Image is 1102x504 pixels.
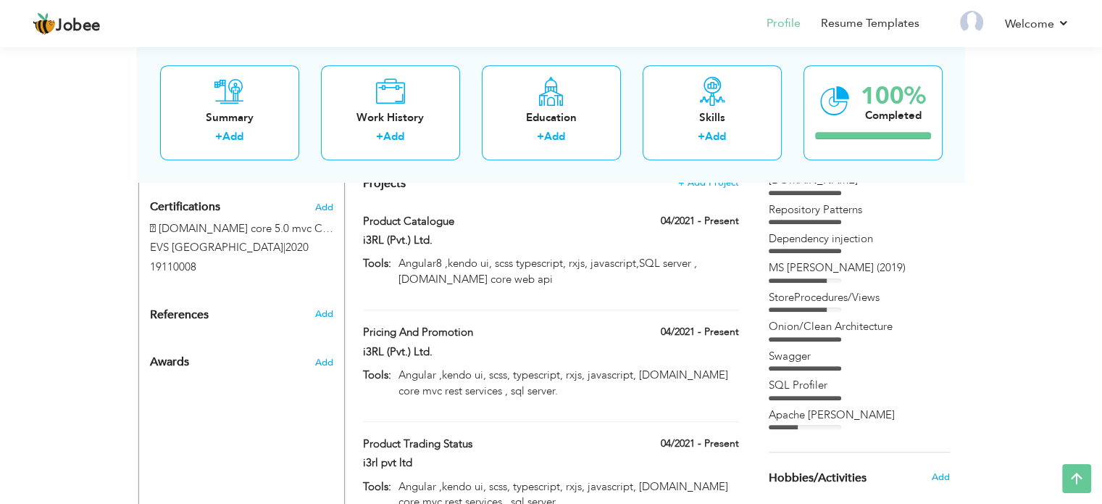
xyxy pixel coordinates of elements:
div: Onion/Clean Architecture [769,319,950,334]
span: Jobee [56,18,101,34]
a: Resume Templates [821,15,919,32]
label: 19110008 [150,260,196,275]
div: Summary [172,110,288,125]
div: Skills [654,110,770,125]
span: Hobbies/Activities [769,472,867,485]
label: + [537,130,544,145]
span: Add [931,471,949,484]
label: Product Trading Status [363,437,606,452]
label: i3RL (Pvt.) Ltd. [363,344,606,360]
a: Add [222,130,243,144]
a: Profile [767,15,801,32]
label: i3RL (Pvt.) Ltd. [363,233,606,248]
div: Add the awards you’ve earned. [139,342,344,376]
span: Add [314,307,333,321]
img: jobee.io [33,12,56,36]
div: Completed [861,108,926,123]
a: Jobee [33,12,101,36]
div: MS Sql (2019) [769,260,950,276]
div: Education [493,110,609,125]
p: Angular8 ,kendo ui, scss typescript, rxjs, javascript,SQL server , [DOMAIN_NAME] core web api [391,256,738,287]
label: Tools: [363,256,391,271]
label: + [215,130,222,145]
div: 100% [861,84,926,108]
label: + [376,130,383,145]
label: Tools: [363,368,391,383]
a: Add [383,130,404,144]
div: Share some of your professional and personal interests. [758,453,961,503]
span: Awards [150,356,189,369]
div: Dependency injection [769,231,950,247]
label: 04/2021 - Present [661,325,739,339]
label: Product Catalogue [363,214,606,229]
div: Swagger [769,349,950,364]
div: Work History [333,110,448,125]
span: Certifications [150,199,220,215]
div: Repository Patterns [769,202,950,218]
label: 04/2021 - Present [661,437,739,451]
span: | [283,240,285,255]
h4: This helps to highlight the project, tools and skills you have worked on. [363,176,738,191]
a: Welcome [1005,15,1069,33]
label: Pricing And Promotion [363,325,606,340]
img: Profile Img [960,11,983,34]
p: Angular ,kendo ui, scss, typescript, rxjs, javascript, [DOMAIN_NAME] core mvc rest services , sql... [391,368,738,399]
div: Add the reference. [139,307,344,330]
div: StoreProcedures/Views [769,290,950,305]
label:  [DOMAIN_NAME] core 5.0 mvc Certified [150,221,333,236]
div: Apache Cordova [769,408,950,423]
span: EVS [GEOGRAPHIC_DATA] [150,240,283,255]
a: Add [544,130,565,144]
span: Add the certifications you’ve earned. [315,202,333,212]
label: Tools: [363,479,391,495]
span: References [150,309,209,322]
a: Add [705,130,726,144]
span: Projects [363,175,406,191]
span: 2020 [285,240,309,255]
span: + Add Project [678,178,739,188]
label: 04/2021 - Present [661,214,739,228]
label: + [698,130,705,145]
div: SQL Profiler [769,378,950,393]
span: Add [314,356,333,369]
label: i3rl pvt ltd [363,455,606,471]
